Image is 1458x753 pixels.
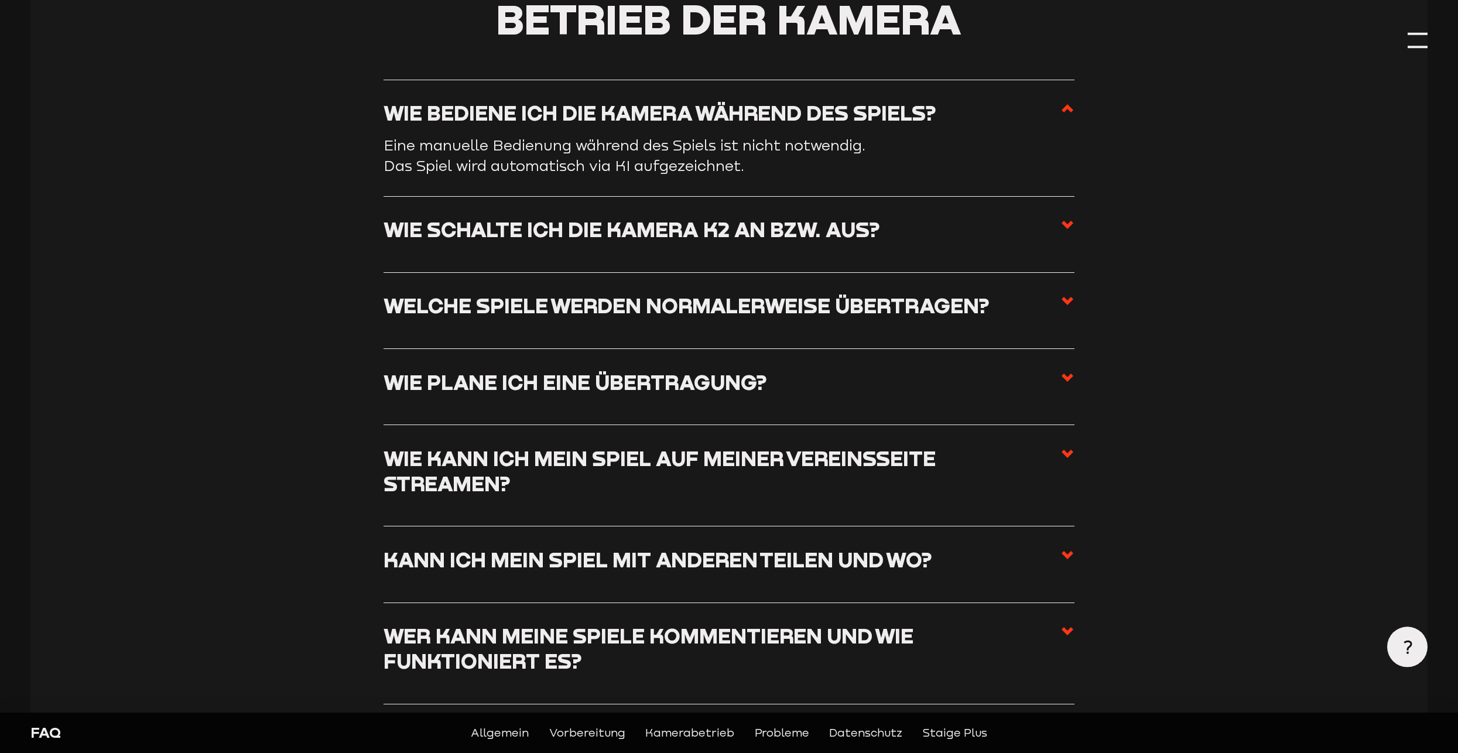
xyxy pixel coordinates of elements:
[384,623,1060,673] h3: Wer kann meine Spiele kommentieren und wie funktioniert es?
[384,136,865,173] span: Eine manuelle Bedienung während des Spiels ist nicht notwendig. Das Spiel wird automatisch via KI...
[645,724,734,741] a: Kamerabetrieb
[755,724,809,741] a: Probleme
[384,547,932,572] h3: Kann ich mein Spiel mit anderen teilen und wo?
[30,723,368,742] div: FAQ
[384,217,880,242] h3: Wie schalte ich die Kamera K2 an bzw. aus?
[384,369,767,395] h3: Wie plane ich eine Übertragung?
[471,724,529,741] a: Allgemein
[384,100,936,125] h3: Wie bediene ich die Kamera während des Spiels?
[923,724,987,741] a: Staige Plus
[549,724,625,741] a: Vorbereitung
[829,724,902,741] a: Datenschutz
[384,293,990,318] h3: Welche Spiele werden normalerweise übertragen?
[384,446,1060,496] h3: Wie kann ich mein Spiel auf meiner Vereinsseite streamen?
